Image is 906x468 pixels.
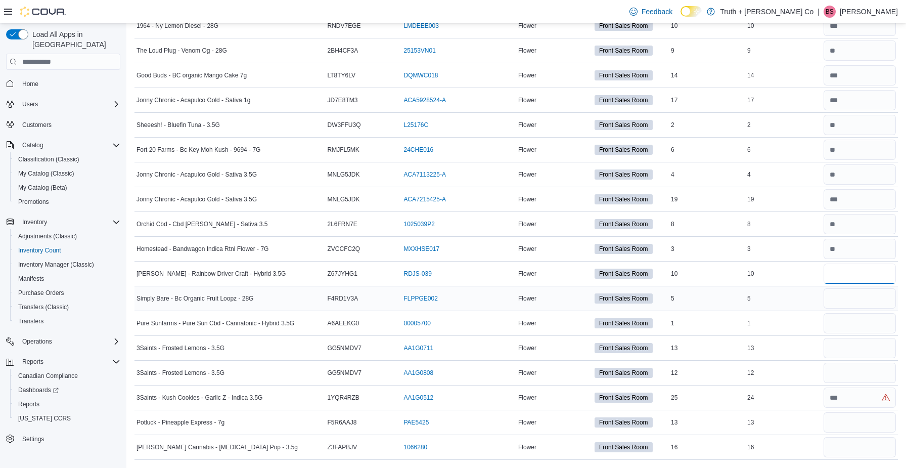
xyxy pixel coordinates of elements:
[745,20,822,32] div: 10
[14,315,120,327] span: Transfers
[10,383,124,397] a: Dashboards
[137,195,257,203] span: Jonny Chronic - Acapulco Gold - Sativa 3.5G
[18,198,49,206] span: Promotions
[745,268,822,280] div: 10
[14,167,120,180] span: My Catalog (Classic)
[595,194,653,204] span: Front Sales Room
[681,6,702,17] input: Dark Mode
[595,293,653,304] span: Front Sales Room
[137,270,286,278] span: [PERSON_NAME] - Rainbow Driver Craft - Hybrid 3.5G
[328,121,361,129] span: DW3FFU3Q
[18,400,39,408] span: Reports
[745,243,822,255] div: 3
[14,384,63,396] a: Dashboards
[599,244,648,253] span: Front Sales Room
[745,367,822,379] div: 12
[14,153,83,165] a: Classification (Classic)
[22,218,47,226] span: Inventory
[18,98,120,110] span: Users
[137,121,220,129] span: Sheeesh! - Bluefin Tuna - 3.5G
[745,69,822,81] div: 14
[745,45,822,57] div: 9
[328,369,361,377] span: GG5NMDV7
[10,369,124,383] button: Canadian Compliance
[18,98,42,110] button: Users
[14,259,98,271] a: Inventory Manager (Classic)
[518,319,536,327] span: Flower
[22,435,44,443] span: Settings
[328,22,361,30] span: RNDV7EGE
[14,370,82,382] a: Canadian Compliance
[518,344,536,352] span: Flower
[18,119,56,131] a: Customers
[404,96,446,104] a: ACA5928524-A
[595,95,653,105] span: Front Sales Room
[14,244,120,257] span: Inventory Count
[595,21,653,31] span: Front Sales Room
[518,270,536,278] span: Flower
[595,169,653,180] span: Front Sales Room
[518,369,536,377] span: Flower
[14,244,65,257] a: Inventory Count
[404,394,434,402] a: AA1G0512
[669,94,745,106] div: 17
[669,168,745,181] div: 4
[669,342,745,354] div: 13
[404,443,428,451] a: 1066280
[2,355,124,369] button: Reports
[10,195,124,209] button: Promotions
[595,393,653,403] span: Front Sales Room
[518,195,536,203] span: Flower
[518,22,536,30] span: Flower
[137,245,268,253] span: Homestead - Bandwagon Indica Rtnl Flower - 7G
[18,433,120,445] span: Settings
[404,195,446,203] a: ACA7215425-A
[404,47,436,55] a: 25153VN01
[328,294,358,303] span: F4RD1V3A
[328,418,357,427] span: F5R6AAJ8
[18,246,61,254] span: Inventory Count
[669,416,745,429] div: 13
[18,356,120,368] span: Reports
[10,229,124,243] button: Adjustments (Classic)
[599,269,648,278] span: Front Sales Room
[10,181,124,195] button: My Catalog (Beta)
[669,193,745,205] div: 19
[745,144,822,156] div: 6
[599,170,648,179] span: Front Sales Room
[720,6,813,18] p: Truth + [PERSON_NAME] Co
[14,287,120,299] span: Purchase Orders
[404,369,434,377] a: AA1G0808
[745,218,822,230] div: 8
[10,258,124,272] button: Inventory Manager (Classic)
[745,317,822,329] div: 1
[18,261,94,269] span: Inventory Manager (Classic)
[14,196,120,208] span: Promotions
[14,412,120,424] span: Washington CCRS
[14,167,78,180] a: My Catalog (Classic)
[328,319,359,327] span: A6AEEKG0
[669,367,745,379] div: 12
[669,144,745,156] div: 6
[18,433,48,445] a: Settings
[404,171,446,179] a: ACA7113225-A
[518,418,536,427] span: Flower
[595,145,653,155] span: Front Sales Room
[10,166,124,181] button: My Catalog (Classic)
[599,418,648,427] span: Front Sales Room
[2,76,124,91] button: Home
[669,292,745,305] div: 5
[745,119,822,131] div: 2
[625,2,676,22] a: Feedback
[818,6,820,18] p: |
[18,139,120,151] span: Catalog
[20,7,66,17] img: Cova
[745,441,822,453] div: 16
[10,243,124,258] button: Inventory Count
[14,315,48,327] a: Transfers
[669,392,745,404] div: 25
[18,317,43,325] span: Transfers
[14,412,75,424] a: [US_STATE] CCRS
[137,96,250,104] span: Jonny Chronic - Acapulco Gold - Sativa 1g
[595,46,653,56] span: Front Sales Room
